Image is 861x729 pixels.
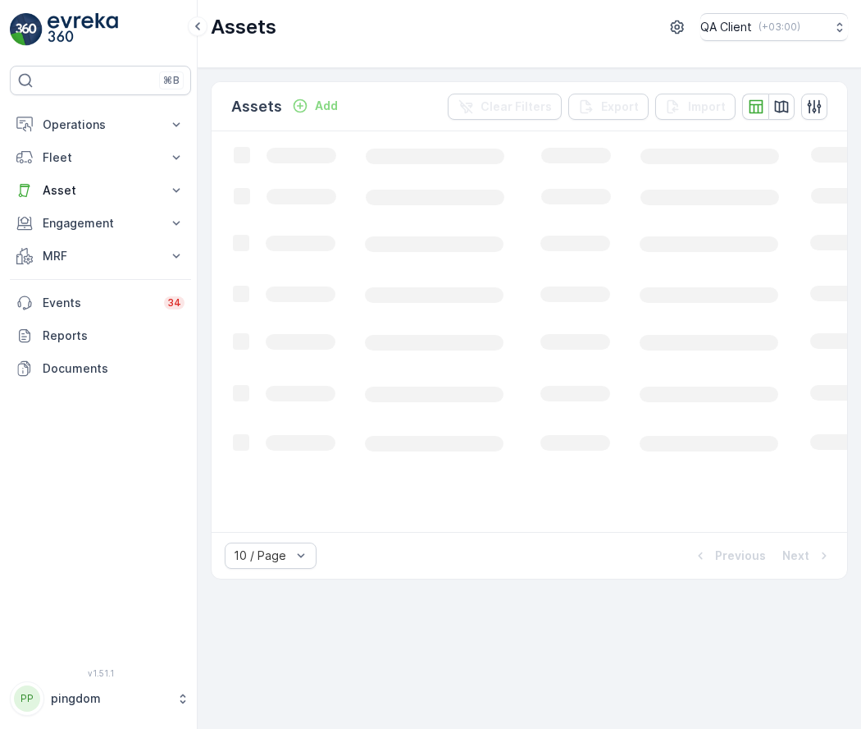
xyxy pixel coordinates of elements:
[231,95,282,118] p: Assets
[43,215,158,232] p: Engagement
[43,117,158,133] p: Operations
[10,108,191,141] button: Operations
[782,548,809,564] p: Next
[10,240,191,273] button: MRF
[48,13,118,46] img: logo_light-DOdMpM7g.png
[14,685,40,712] div: PP
[10,287,191,319] a: Events34
[43,149,158,166] p: Fleet
[481,99,552,115] p: Clear Filters
[167,296,181,309] p: 34
[10,681,191,716] button: PPpingdom
[10,352,191,385] a: Documents
[655,94,736,120] button: Import
[43,328,184,344] p: Reports
[601,99,639,115] p: Export
[10,13,43,46] img: logo
[781,546,834,566] button: Next
[448,94,562,120] button: Clear Filters
[43,248,158,264] p: MRF
[51,690,168,707] p: pingdom
[758,21,800,34] p: ( +03:00 )
[688,99,726,115] p: Import
[43,360,184,377] p: Documents
[10,319,191,352] a: Reports
[568,94,649,120] button: Export
[690,546,768,566] button: Previous
[315,98,338,114] p: Add
[43,295,154,311] p: Events
[10,668,191,678] span: v 1.51.1
[211,14,276,40] p: Assets
[10,207,191,240] button: Engagement
[285,96,344,116] button: Add
[700,19,752,35] p: QA Client
[163,74,180,87] p: ⌘B
[715,548,766,564] p: Previous
[43,182,158,199] p: Asset
[10,174,191,207] button: Asset
[700,13,848,41] button: QA Client(+03:00)
[10,141,191,174] button: Fleet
